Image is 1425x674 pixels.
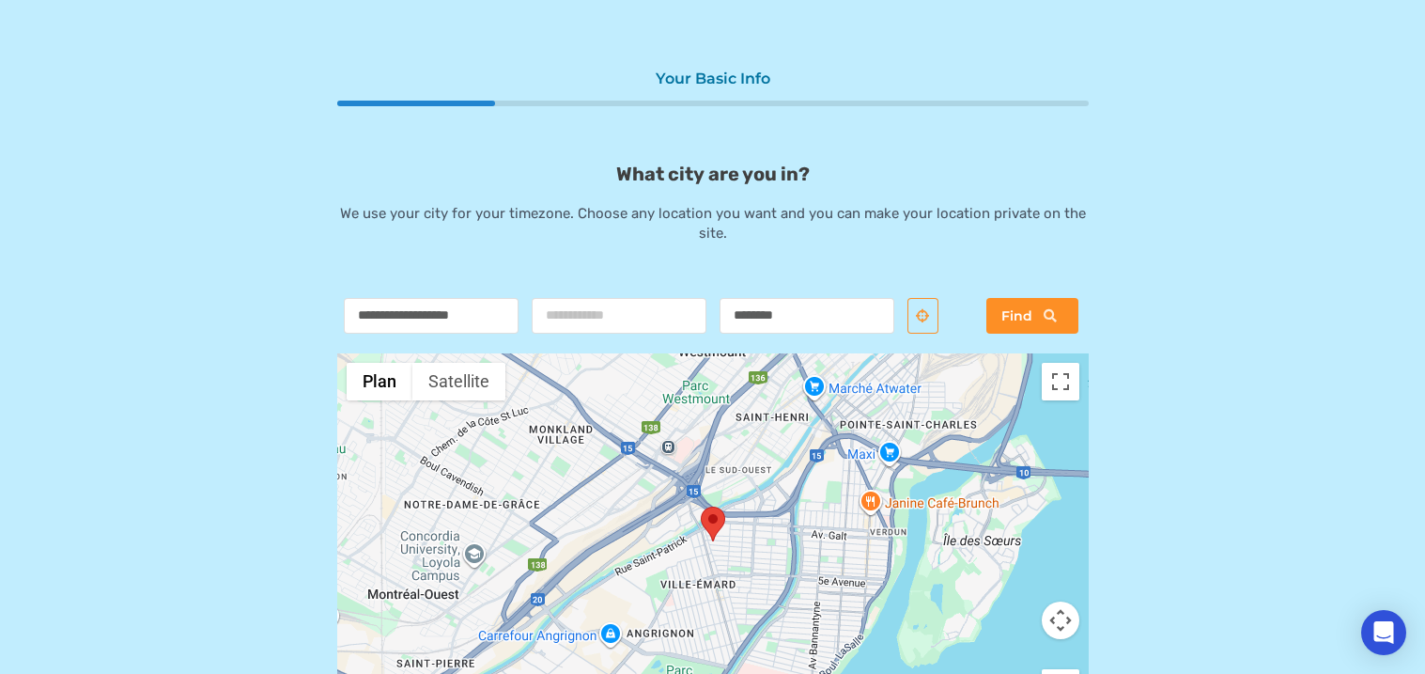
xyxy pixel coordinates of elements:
span: Find [1001,307,1032,324]
p: What city are you in? [337,163,1089,185]
button: Find [986,298,1078,334]
button: Afficher un plan de ville [347,363,412,400]
div: Your Basic Info [347,70,1079,91]
div: Open Intercom Messenger [1361,610,1406,655]
button: Commandes de la caméra de la carte [1042,602,1079,639]
p: We use your city for your timezone. Choose any location you want and you can make your location p... [337,204,1089,244]
button: Afficher les images satellite [412,363,505,400]
button: Passer en plein écran [1042,363,1079,400]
